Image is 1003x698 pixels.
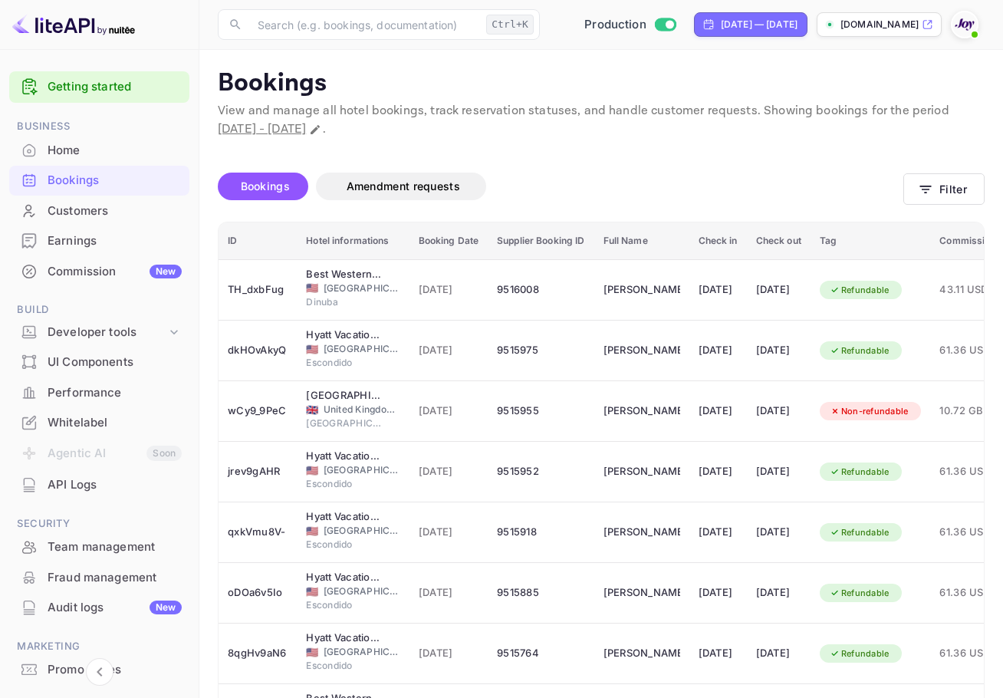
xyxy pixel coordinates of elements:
[419,524,479,541] span: [DATE]
[419,645,479,662] span: [DATE]
[9,166,189,196] div: Bookings
[48,324,166,341] div: Developer tools
[306,388,383,403] div: Village Hotel Leeds South
[603,581,680,605] div: John Jasinski
[306,509,383,525] div: Hyatt Vacation Club at The Welk, San Diego Area
[9,196,189,226] div: Customers
[306,405,318,415] span: United Kingdom of Great Britain and Northern Ireland
[699,338,738,363] div: [DATE]
[48,354,182,371] div: UI Components
[9,166,189,194] a: Bookings
[699,459,738,484] div: [DATE]
[578,16,682,34] div: Switch to Sandbox mode
[9,257,189,285] a: CommissionNew
[12,12,135,37] img: LiteAPI logo
[419,463,479,480] span: [DATE]
[48,172,182,189] div: Bookings
[218,68,985,99] p: Bookings
[9,532,189,562] div: Team management
[497,459,584,484] div: 9515952
[306,356,383,370] span: Escondido
[218,173,903,200] div: account-settings tabs
[699,581,738,605] div: [DATE]
[228,338,288,363] div: dkHOvAkyQ
[594,222,689,260] th: Full Name
[699,399,738,423] div: [DATE]
[747,222,811,260] th: Check out
[48,263,182,281] div: Commission
[324,463,400,477] span: [GEOGRAPHIC_DATA]
[306,538,383,551] span: Escondido
[9,347,189,377] div: UI Components
[497,581,584,605] div: 9515885
[9,378,189,408] div: Performance
[306,570,383,585] div: Hyatt Vacation Club at The Welk, San Diego Area
[9,408,189,438] div: Whitelabel
[603,278,680,302] div: Bianca Alcala
[9,319,189,346] div: Developer tools
[9,118,189,135] span: Business
[306,587,318,597] span: United States of America
[756,641,801,666] div: [DATE]
[699,520,738,545] div: [DATE]
[306,344,318,354] span: United States of America
[689,222,747,260] th: Check in
[218,102,985,139] p: View and manage all hotel bookings, track reservation statuses, and handle customer requests. Sho...
[324,403,400,416] span: United Kingdom of [GEOGRAPHIC_DATA] and [GEOGRAPHIC_DATA]
[9,378,189,407] a: Performance
[939,524,995,541] span: 61.36 USD
[939,282,995,298] span: 43.11 USD
[820,463,899,482] div: Refundable
[9,515,189,532] span: Security
[228,520,288,545] div: qxkVmu8V-
[820,341,899,361] div: Refundable
[324,584,400,598] span: [GEOGRAPHIC_DATA]
[228,399,288,423] div: wCy9_9PeC
[497,338,584,363] div: 9515975
[48,202,182,220] div: Customers
[419,342,479,359] span: [DATE]
[9,301,189,318] span: Build
[324,282,400,295] span: [GEOGRAPHIC_DATA]
[48,538,182,556] div: Team management
[497,278,584,302] div: 9516008
[721,18,797,31] div: [DATE] — [DATE]
[9,226,189,256] div: Earnings
[419,282,479,298] span: [DATE]
[811,222,931,260] th: Tag
[306,659,383,673] span: Escondido
[939,342,995,359] span: 61.36 USD
[248,9,480,40] input: Search (e.g. bookings, documentation)
[939,463,995,480] span: 61.36 USD
[228,581,288,605] div: oDOa6v5Io
[9,470,189,500] div: API Logs
[603,338,680,363] div: John Jasinski
[820,402,919,421] div: Non-refundable
[486,15,534,35] div: Ctrl+K
[820,644,899,663] div: Refundable
[497,520,584,545] div: 9515918
[347,179,460,193] span: Amendment requests
[603,459,680,484] div: John Jasinski
[219,222,297,260] th: ID
[241,179,290,193] span: Bookings
[939,645,995,662] span: 61.36 USD
[9,593,189,621] a: Audit logsNew
[820,584,899,603] div: Refundable
[820,281,899,300] div: Refundable
[307,122,323,137] button: Change date range
[9,347,189,376] a: UI Components
[306,449,383,464] div: Hyatt Vacation Club at The Welk, San Diego Area
[9,136,189,166] div: Home
[409,222,488,260] th: Booking Date
[306,631,383,646] div: Hyatt Vacation Club at The Welk, San Diego Area
[306,477,383,491] span: Escondido
[9,593,189,623] div: Audit logsNew
[497,641,584,666] div: 9515764
[952,12,977,37] img: With Joy
[48,661,182,679] div: Promo codes
[9,655,189,683] a: Promo codes
[306,598,383,612] span: Escondido
[939,584,995,601] span: 61.36 USD
[820,523,899,542] div: Refundable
